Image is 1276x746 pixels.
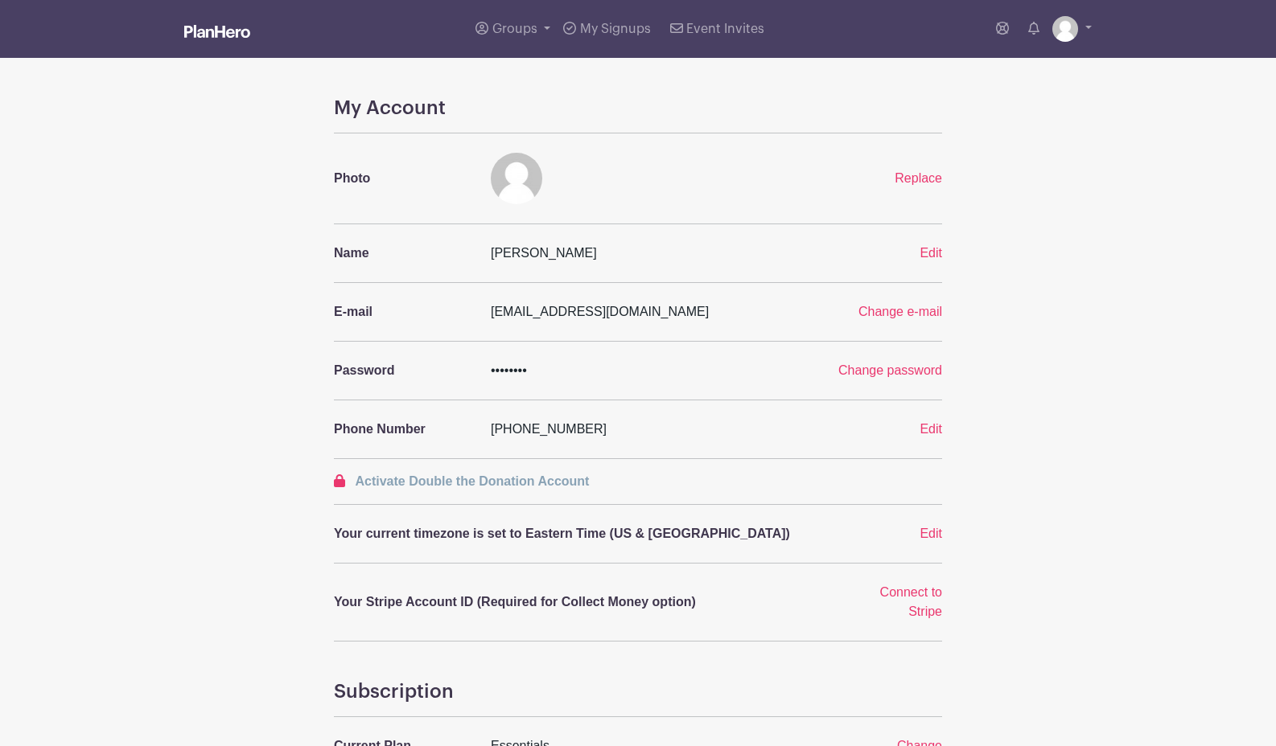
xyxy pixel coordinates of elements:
[920,527,942,540] a: Edit
[481,244,847,263] div: [PERSON_NAME]
[334,420,471,439] p: Phone Number
[491,153,542,204] img: default-ce2991bfa6775e67f084385cd625a349d9dcbb7a52a09fb2fda1e96e2d18dcdb.png
[492,23,537,35] span: Groups
[880,585,942,618] a: Connect to Stripe
[920,422,942,436] a: Edit
[481,302,795,322] div: [EMAIL_ADDRESS][DOMAIN_NAME]
[481,420,847,439] div: [PHONE_NUMBER]
[334,244,471,263] p: Name
[491,363,527,377] span: ••••••••
[334,169,471,188] p: Photo
[334,592,838,612] p: Your Stripe Account ID (Required for Collect Money option)
[580,23,651,35] span: My Signups
[334,302,471,322] p: E-mail
[1052,16,1078,42] img: default-ce2991bfa6775e67f084385cd625a349d9dcbb7a52a09fb2fda1e96e2d18dcdb.png
[858,305,942,318] a: Change e-mail
[184,25,250,38] img: logo_white-6c42ec7e38ccf1d336a20a19083b03d10ae64f83f12c07503d8b9e83406b4c7d.svg
[334,680,942,703] h4: Subscription
[895,171,942,185] a: Replace
[334,524,838,543] p: Your current timezone is set to Eastern Time (US & [GEOGRAPHIC_DATA])
[334,361,471,380] p: Password
[920,246,942,260] a: Edit
[334,96,942,120] h4: My Account
[838,363,942,377] a: Change password
[686,23,764,35] span: Event Invites
[355,474,589,488] span: Activate Double the Donation Account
